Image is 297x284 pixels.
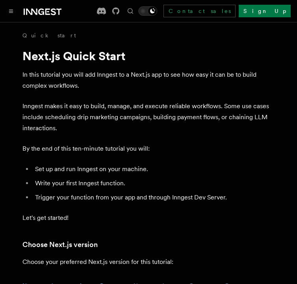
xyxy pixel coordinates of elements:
p: By the end of this ten-minute tutorial you will: [22,143,275,154]
p: Inngest makes it easy to build, manage, and execute reliable workflows. Some use cases include sc... [22,101,275,134]
li: Trigger your function from your app and through Inngest Dev Server. [33,192,275,203]
h1: Next.js Quick Start [22,49,275,63]
li: Set up and run Inngest on your machine. [33,164,275,175]
a: Quick start [22,31,76,39]
p: In this tutorial you will add Inngest to a Next.js app to see how easy it can be to build complex... [22,69,275,91]
button: Find something... [126,6,135,16]
button: Toggle navigation [6,6,16,16]
p: Let's get started! [22,212,275,223]
a: Contact sales [163,5,236,17]
li: Write your first Inngest function. [33,178,275,189]
a: Choose Next.js version [22,239,98,250]
p: Choose your preferred Next.js version for this tutorial: [22,256,275,267]
button: Toggle dark mode [138,6,157,16]
a: Sign Up [239,5,291,17]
